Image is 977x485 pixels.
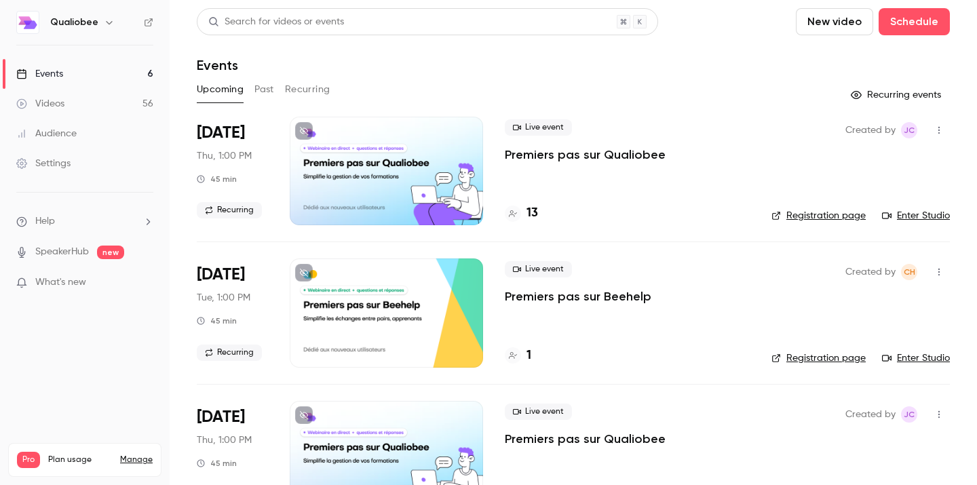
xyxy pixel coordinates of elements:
[197,406,245,428] span: [DATE]
[17,452,40,468] span: Pro
[16,67,63,81] div: Events
[16,127,77,140] div: Audience
[16,157,71,170] div: Settings
[97,246,124,259] span: new
[16,214,153,229] li: help-dropdown-opener
[197,57,238,73] h1: Events
[197,117,268,225] div: Sep 4 Thu, 1:00 PM (Europe/Paris)
[505,404,572,420] span: Live event
[904,264,915,280] span: CH
[879,8,950,35] button: Schedule
[197,458,237,469] div: 45 min
[197,433,252,447] span: Thu, 1:00 PM
[901,264,917,280] span: Charles HUET
[845,264,896,280] span: Created by
[48,454,112,465] span: Plan usage
[254,79,274,100] button: Past
[197,79,244,100] button: Upcoming
[197,345,262,361] span: Recurring
[901,406,917,423] span: Julien Chateau
[35,245,89,259] a: SpeakerHub
[35,214,55,229] span: Help
[845,406,896,423] span: Created by
[17,12,39,33] img: Qualiobee
[771,351,866,365] a: Registration page
[16,97,64,111] div: Videos
[137,277,153,289] iframe: Noticeable Trigger
[505,288,651,305] a: Premiers pas sur Beehelp
[197,258,268,367] div: Sep 16 Tue, 1:00 PM (Europe/Paris)
[35,275,86,290] span: What's new
[505,431,666,447] a: Premiers pas sur Qualiobee
[526,347,531,365] h4: 1
[901,122,917,138] span: Julien Chateau
[505,261,572,277] span: Live event
[197,315,237,326] div: 45 min
[197,291,250,305] span: Tue, 1:00 PM
[208,15,344,29] div: Search for videos or events
[120,454,153,465] a: Manage
[505,204,538,222] a: 13
[796,8,873,35] button: New video
[904,122,915,138] span: JC
[526,204,538,222] h4: 13
[904,406,915,423] span: JC
[197,174,237,185] div: 45 min
[845,122,896,138] span: Created by
[505,119,572,136] span: Live event
[882,351,950,365] a: Enter Studio
[882,209,950,222] a: Enter Studio
[197,149,252,163] span: Thu, 1:00 PM
[285,79,330,100] button: Recurring
[197,202,262,218] span: Recurring
[50,16,98,29] h6: Qualiobee
[197,122,245,144] span: [DATE]
[505,347,531,365] a: 1
[845,84,950,106] button: Recurring events
[197,264,245,286] span: [DATE]
[771,209,866,222] a: Registration page
[505,147,666,163] a: Premiers pas sur Qualiobee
